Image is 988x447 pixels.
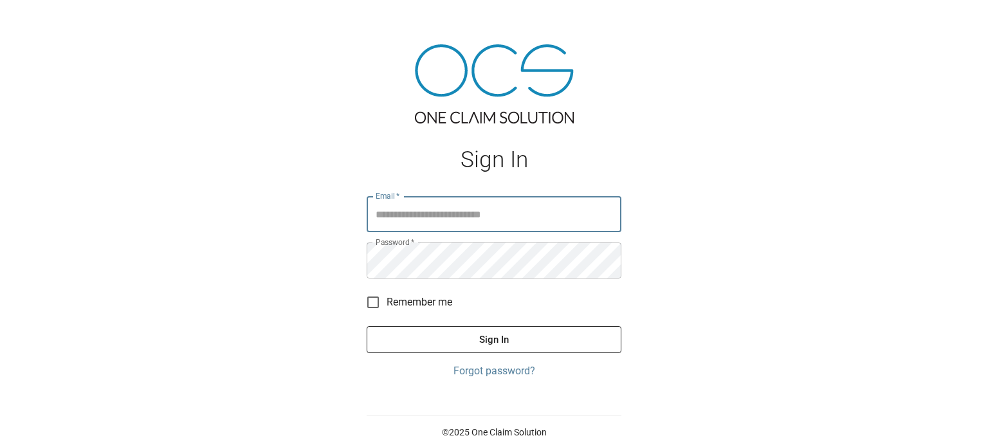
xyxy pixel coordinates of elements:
a: Forgot password? [367,363,621,379]
label: Email [376,190,400,201]
label: Password [376,237,414,248]
img: ocs-logo-white-transparent.png [15,8,67,33]
button: Sign In [367,326,621,353]
img: ocs-logo-tra.png [415,44,574,123]
p: © 2025 One Claim Solution [367,426,621,439]
span: Remember me [387,295,452,310]
h1: Sign In [367,147,621,173]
